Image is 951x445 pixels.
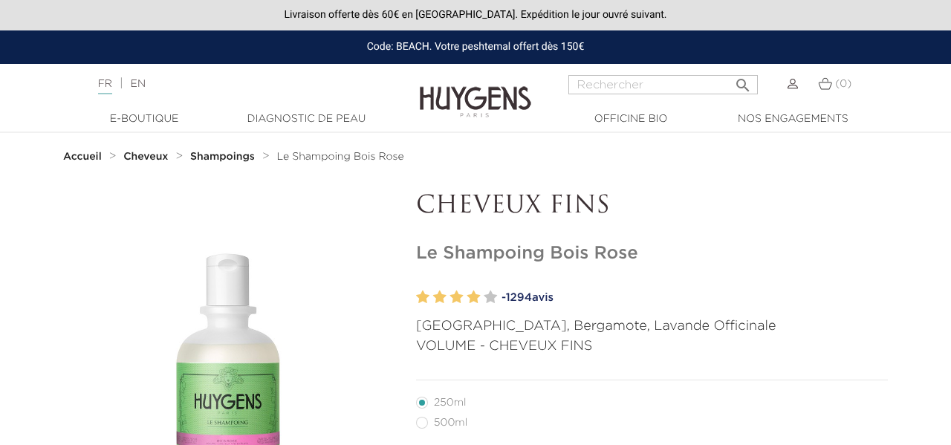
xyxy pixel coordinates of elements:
[835,79,851,89] span: (0)
[420,62,531,120] img: Huygens
[98,79,112,94] a: FR
[433,287,447,308] label: 2
[123,152,168,162] strong: Cheveux
[467,287,480,308] label: 4
[63,151,105,163] a: Accueil
[276,151,403,163] a: Le Shampoing Bois Rose
[63,152,102,162] strong: Accueil
[506,292,532,303] span: 1294
[70,111,218,127] a: E-Boutique
[232,111,380,127] a: Diagnostic de peau
[190,151,259,163] a: Shampoings
[416,192,888,221] p: CHEVEUX FINS
[484,287,497,308] label: 5
[416,316,888,337] p: [GEOGRAPHIC_DATA], Bergamote, Lavande Officinale
[416,397,484,409] label: 250ml
[416,417,485,429] label: 500ml
[91,75,386,93] div: |
[276,152,403,162] span: Le Shampoing Bois Rose
[730,71,756,91] button: 
[502,287,888,309] a: -1294avis
[416,287,429,308] label: 1
[568,75,758,94] input: Rechercher
[556,111,705,127] a: Officine Bio
[416,337,888,357] p: VOLUME - CHEVEUX FINS
[190,152,255,162] strong: Shampoings
[123,151,172,163] a: Cheveux
[718,111,867,127] a: Nos engagements
[416,243,888,264] h1: Le Shampoing Bois Rose
[450,287,464,308] label: 3
[734,72,752,90] i: 
[131,79,146,89] a: EN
